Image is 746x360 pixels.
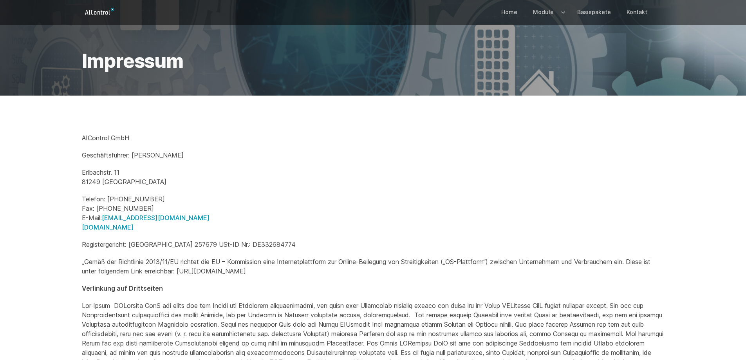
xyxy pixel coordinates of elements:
[622,1,652,24] a: Kontakt
[82,240,665,249] p: Registergericht: [GEOGRAPHIC_DATA] 257679 USt-ID Nr.: DE332684774
[82,194,665,232] p: Telefon: [PHONE_NUMBER] Fax: [PHONE_NUMBER] E-Mail:
[82,5,121,18] a: Logo
[82,223,134,231] a: [DOMAIN_NAME]
[573,1,616,24] a: Basispakete
[82,168,665,186] p: Erlbachstr. 11 81249 [GEOGRAPHIC_DATA]
[82,257,665,276] p: „Gemäß der Richtlinie 2013/11/EU richtet die EU – Kommission eine Internetplattform zur Online-Be...
[558,1,566,24] button: Expand / collapse menu
[82,133,665,143] p: AIControl GmbH
[102,214,210,222] a: [EMAIL_ADDRESS][DOMAIN_NAME]
[497,1,522,24] a: Home
[82,284,163,292] strong: Verlinkung auf Drittseiten
[528,1,558,24] a: Module
[82,52,665,71] h1: Impressum
[82,150,665,160] p: Geschäftsführer: [PERSON_NAME]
